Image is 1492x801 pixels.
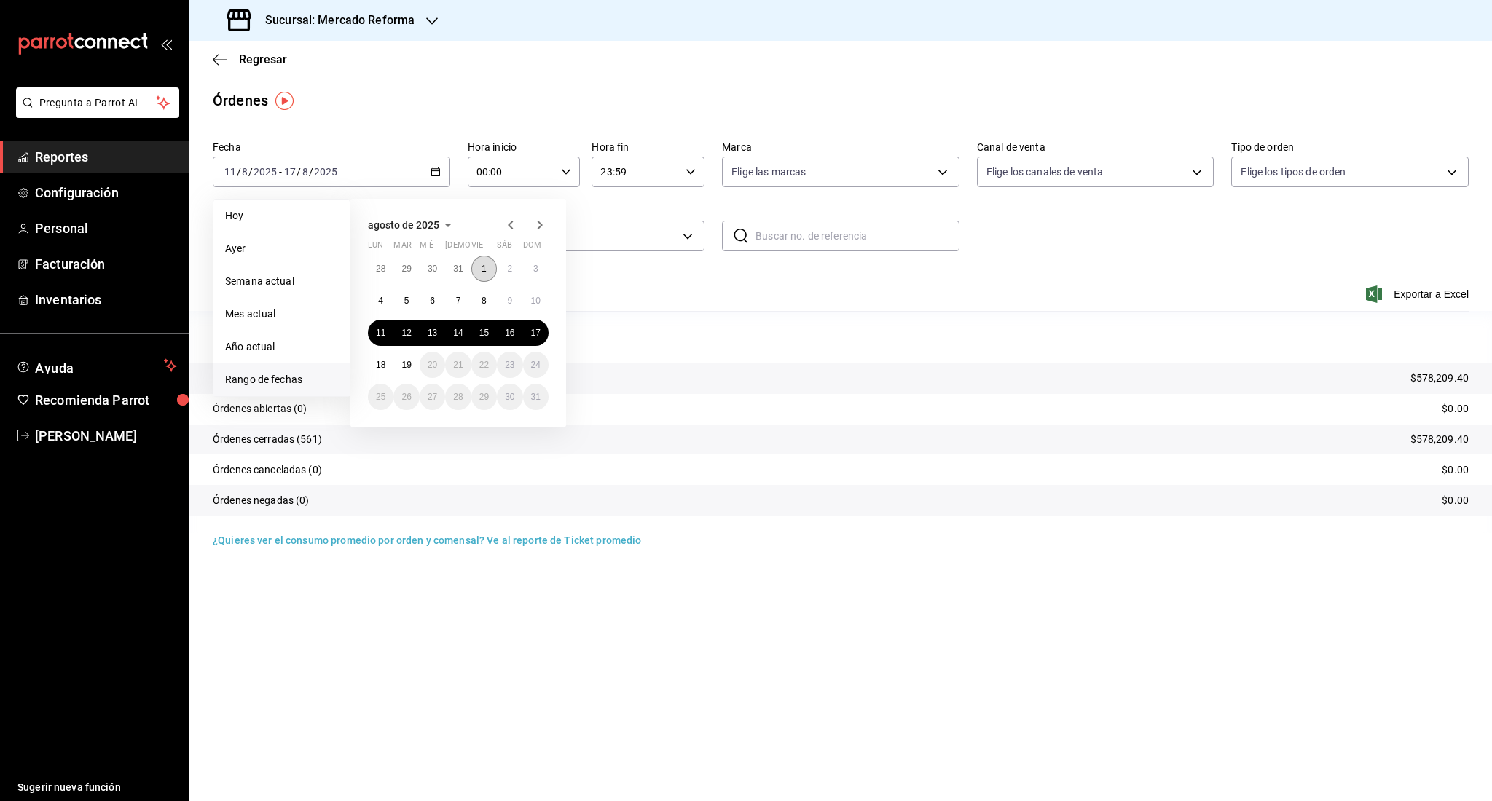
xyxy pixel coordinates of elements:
[523,288,549,314] button: 10 de agosto de 2025
[445,320,471,346] button: 14 de agosto de 2025
[497,384,522,410] button: 30 de agosto de 2025
[297,166,301,178] span: /
[497,256,522,282] button: 2 de agosto de 2025
[505,360,514,370] abbr: 23 de agosto de 2025
[35,290,177,309] span: Inventarios
[523,384,549,410] button: 31 de agosto de 2025
[482,296,487,306] abbr: 8 de agosto de 2025
[225,241,338,256] span: Ayer
[213,432,322,447] p: Órdenes cerradas (561)
[224,166,237,178] input: --
[420,256,445,282] button: 30 de julio de 2025
[468,142,581,152] label: Hora inicio
[302,166,309,178] input: --
[404,296,409,306] abbr: 5 de agosto de 2025
[35,390,177,410] span: Recomienda Parrot
[453,392,463,402] abbr: 28 de agosto de 2025
[35,254,177,274] span: Facturación
[497,352,522,378] button: 23 de agosto de 2025
[313,166,338,178] input: ----
[368,256,393,282] button: 28 de julio de 2025
[445,352,471,378] button: 21 de agosto de 2025
[368,352,393,378] button: 18 de agosto de 2025
[376,264,385,274] abbr: 28 de julio de 2025
[471,384,497,410] button: 29 de agosto de 2025
[471,256,497,282] button: 1 de agosto de 2025
[368,384,393,410] button: 25 de agosto de 2025
[533,264,538,274] abbr: 3 de agosto de 2025
[401,264,411,274] abbr: 29 de julio de 2025
[456,296,461,306] abbr: 7 de agosto de 2025
[471,288,497,314] button: 8 de agosto de 2025
[279,166,282,178] span: -
[393,256,419,282] button: 29 de julio de 2025
[445,240,531,256] abbr: jueves
[497,240,512,256] abbr: sábado
[401,328,411,338] abbr: 12 de agosto de 2025
[531,392,541,402] abbr: 31 de agosto de 2025
[376,328,385,338] abbr: 11 de agosto de 2025
[225,208,338,224] span: Hoy
[368,320,393,346] button: 11 de agosto de 2025
[309,166,313,178] span: /
[239,52,287,66] span: Regresar
[393,384,419,410] button: 26 de agosto de 2025
[1442,493,1469,508] p: $0.00
[213,462,322,478] p: Órdenes canceladas (0)
[368,240,383,256] abbr: lunes
[248,166,253,178] span: /
[160,38,172,50] button: open_drawer_menu
[428,264,437,274] abbr: 30 de julio de 2025
[420,320,445,346] button: 13 de agosto de 2025
[283,166,297,178] input: --
[722,142,959,152] label: Marca
[16,87,179,118] button: Pregunta a Parrot AI
[986,165,1103,179] span: Elige los canales de venta
[531,360,541,370] abbr: 24 de agosto de 2025
[225,274,338,289] span: Semana actual
[213,52,287,66] button: Regresar
[275,92,294,110] img: Tooltip marker
[445,256,471,282] button: 31 de julio de 2025
[393,240,411,256] abbr: martes
[497,288,522,314] button: 9 de agosto de 2025
[1231,142,1469,152] label: Tipo de orden
[507,296,512,306] abbr: 9 de agosto de 2025
[507,264,512,274] abbr: 2 de agosto de 2025
[10,106,179,121] a: Pregunta a Parrot AI
[1442,401,1469,417] p: $0.00
[225,339,338,355] span: Año actual
[225,372,338,387] span: Rango de fechas
[401,392,411,402] abbr: 26 de agosto de 2025
[479,360,489,370] abbr: 22 de agosto de 2025
[731,165,806,179] span: Elige las marcas
[428,360,437,370] abbr: 20 de agosto de 2025
[479,392,489,402] abbr: 29 de agosto de 2025
[241,166,248,178] input: --
[479,328,489,338] abbr: 15 de agosto de 2025
[378,296,383,306] abbr: 4 de agosto de 2025
[401,360,411,370] abbr: 19 de agosto de 2025
[420,352,445,378] button: 20 de agosto de 2025
[755,221,959,250] input: Buscar no. de referencia
[213,401,307,417] p: Órdenes abiertas (0)
[213,90,268,111] div: Órdenes
[376,360,385,370] abbr: 18 de agosto de 2025
[471,320,497,346] button: 15 de agosto de 2025
[225,307,338,322] span: Mes actual
[17,780,177,795] span: Sugerir nueva función
[35,357,158,374] span: Ayuda
[1369,285,1469,303] button: Exportar a Excel
[531,296,541,306] abbr: 10 de agosto de 2025
[368,288,393,314] button: 4 de agosto de 2025
[471,240,483,256] abbr: viernes
[368,216,457,234] button: agosto de 2025
[445,384,471,410] button: 28 de agosto de 2025
[471,352,497,378] button: 22 de agosto de 2025
[213,328,1469,346] p: Resumen
[376,392,385,402] abbr: 25 de agosto de 2025
[35,147,177,167] span: Reportes
[35,183,177,202] span: Configuración
[1410,432,1469,447] p: $578,209.40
